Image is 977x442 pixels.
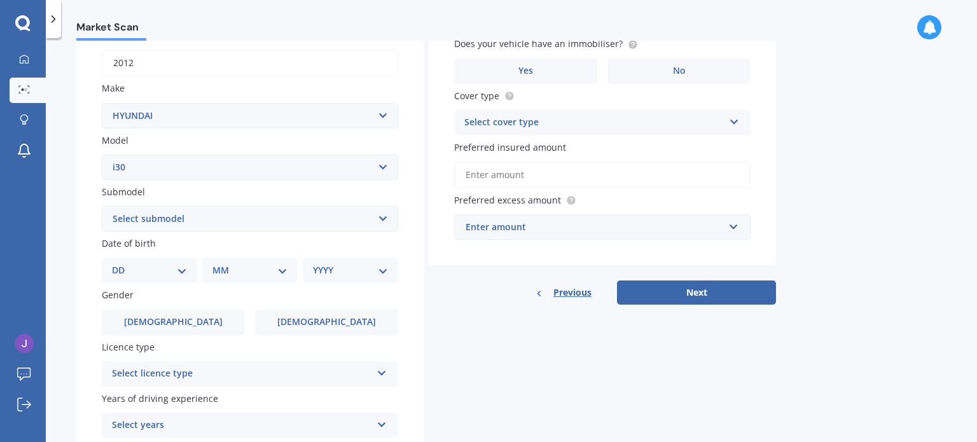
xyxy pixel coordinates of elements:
div: Enter amount [466,220,724,234]
span: Model [102,134,128,146]
div: Select licence type [112,366,371,382]
img: ACg8ocLbcLxQlF_1eCi3OG9pnPt2HdQ4myq4cl7nvqequlNcIk4C-g=s96-c [15,334,34,353]
input: YYYY [102,50,398,76]
span: [DEMOGRAPHIC_DATA] [124,317,223,328]
div: Select years [112,418,371,433]
span: Yes [518,66,533,76]
span: Preferred excess amount [454,194,561,206]
span: Gender [102,289,134,301]
span: Previous [553,283,592,302]
div: Select cover type [464,115,724,130]
input: Enter amount [454,162,751,188]
span: Make [102,83,125,95]
span: [DEMOGRAPHIC_DATA] [277,317,376,328]
span: Date of birth [102,237,156,249]
span: Does your vehicle have an immobiliser? [454,38,623,50]
span: Years of driving experience [102,392,218,404]
span: Licence type [102,341,155,353]
button: Next [617,280,776,305]
span: Cover type [454,90,499,102]
span: Preferred insured amount [454,141,566,153]
span: Submodel [102,186,145,198]
span: Market Scan [76,21,146,38]
span: No [673,66,686,76]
